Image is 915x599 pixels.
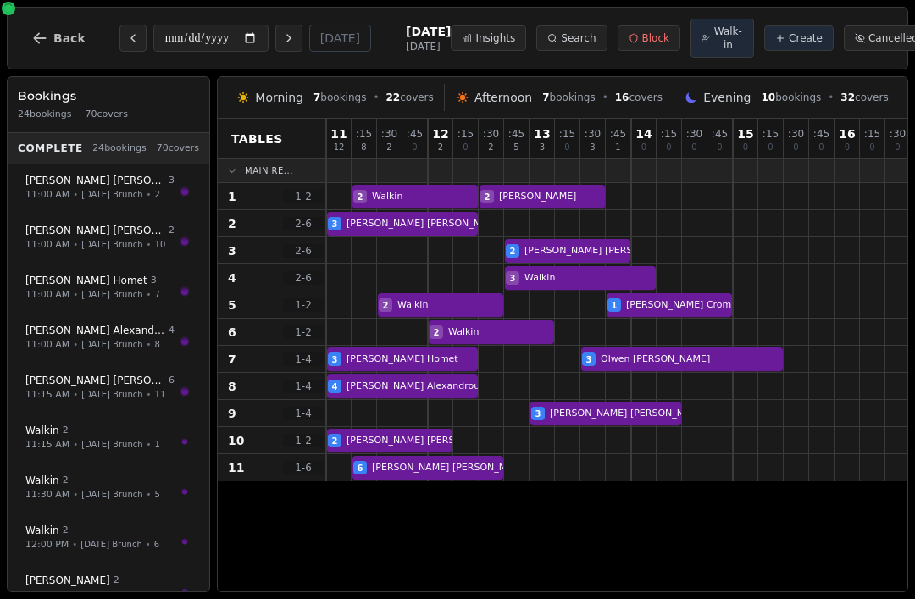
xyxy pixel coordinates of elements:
[524,271,642,286] span: Walkin
[602,91,608,104] span: •
[283,271,324,285] span: 2 - 6
[448,325,541,340] span: Walkin
[14,364,202,411] button: [PERSON_NAME] [PERSON_NAME]611:15 AM•[DATE] Brunch•11
[510,272,516,285] span: 3
[73,238,78,251] span: •
[828,91,834,104] span: •
[788,129,804,139] span: : 30
[406,40,451,53] span: [DATE]
[231,130,283,147] span: Tables
[564,143,569,152] span: 0
[524,244,682,258] span: [PERSON_NAME] [PERSON_NAME]
[313,92,320,103] span: 7
[245,164,293,177] span: Main Re...
[559,129,575,139] span: : 15
[542,92,549,103] span: 7
[540,143,545,152] span: 3
[73,438,78,451] span: •
[155,238,166,251] span: 10
[147,338,152,351] span: •
[228,378,236,395] span: 8
[283,461,324,474] span: 1 - 6
[25,374,165,387] span: [PERSON_NAME] [PERSON_NAME]
[14,314,202,361] button: [PERSON_NAME] Alexandrou411:00 AM•[DATE] Brunch•8
[228,188,236,205] span: 1
[641,143,646,152] span: 0
[14,464,202,511] button: Walkin 211:30 AM•[DATE] Brunch•5
[334,143,345,152] span: 12
[358,462,363,474] span: 6
[762,129,779,139] span: : 15
[535,408,541,420] span: 3
[356,129,372,139] span: : 15
[25,188,69,202] span: 11:00 AM
[81,288,142,301] span: [DATE] Brunch
[18,18,99,58] button: Back
[372,190,464,204] span: Walkin
[412,143,417,152] span: 0
[457,129,474,139] span: : 15
[25,288,69,302] span: 11:00 AM
[25,274,147,287] span: [PERSON_NAME] Homet
[25,224,165,237] span: [PERSON_NAME] [PERSON_NAME]
[434,326,440,339] span: 2
[561,31,596,45] span: Search
[119,25,147,52] button: Previous day
[18,87,199,104] h3: Bookings
[14,214,202,261] button: [PERSON_NAME] [PERSON_NAME]211:00 AM•[DATE] Brunch•10
[25,424,59,437] span: Walkin
[228,324,236,341] span: 6
[63,524,69,538] span: 2
[840,92,855,103] span: 32
[283,298,324,312] span: 1 - 2
[381,129,397,139] span: : 30
[73,188,78,201] span: •
[626,298,752,313] span: [PERSON_NAME] Crompton
[228,432,244,449] span: 10
[586,353,592,366] span: 3
[309,25,371,52] button: [DATE]
[635,128,652,140] span: 14
[283,407,324,420] span: 1 - 4
[283,380,324,393] span: 1 - 4
[283,325,324,339] span: 1 - 2
[81,338,142,351] span: [DATE] Brunch
[73,388,78,401] span: •
[386,143,391,152] span: 2
[73,338,78,351] span: •
[18,108,72,122] span: 24 bookings
[283,217,324,230] span: 2 - 6
[475,31,515,45] span: Insights
[508,129,524,139] span: : 45
[332,380,338,393] span: 4
[72,538,77,551] span: •
[92,141,147,156] span: 24 bookings
[228,297,236,313] span: 5
[81,238,142,251] span: [DATE] Brunch
[25,538,69,552] span: 12:00 PM
[147,238,152,251] span: •
[114,574,119,588] span: 2
[73,488,78,501] span: •
[737,128,753,140] span: 15
[610,129,626,139] span: : 45
[53,32,86,44] span: Back
[615,143,620,152] span: 1
[255,89,303,106] span: Morning
[73,288,78,301] span: •
[228,215,236,232] span: 2
[228,351,236,368] span: 7
[513,143,518,152] span: 5
[618,25,680,51] button: Block
[81,488,142,501] span: [DATE] Brunch
[332,435,338,447] span: 2
[463,143,468,152] span: 0
[601,352,769,367] span: Olwen [PERSON_NAME]
[488,143,493,152] span: 2
[228,242,236,259] span: 3
[14,414,202,461] button: Walkin 211:15 AM•[DATE] Brunch•1
[283,244,324,258] span: 2 - 6
[686,129,702,139] span: : 30
[18,141,83,155] span: Complete
[585,129,601,139] span: : 30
